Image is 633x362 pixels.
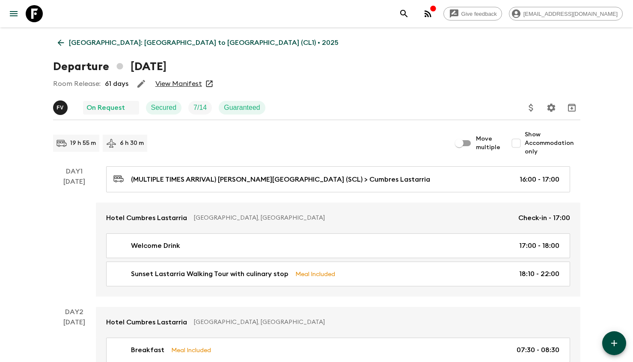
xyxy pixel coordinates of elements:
[224,103,260,113] p: Guaranteed
[188,101,212,115] div: Trip Fill
[63,177,85,297] div: [DATE]
[155,79,202,88] a: View Manifest
[131,241,180,251] p: Welcome Drink
[517,345,559,355] p: 07:30 - 08:30
[5,5,22,22] button: menu
[106,317,187,327] p: Hotel Cumbres Lastarria
[443,7,502,21] a: Give feedback
[457,11,502,17] span: Give feedback
[519,11,622,17] span: [EMAIL_ADDRESS][DOMAIN_NAME]
[120,139,144,147] p: 6 h 30 m
[295,269,335,279] p: Meal Included
[86,103,125,113] p: On Request
[543,99,560,116] button: Settings
[395,5,413,22] button: search adventures
[105,79,128,89] p: 61 days
[53,166,96,177] p: Day 1
[53,307,96,317] p: Day 2
[96,307,580,338] a: Hotel Cumbres Lastarria[GEOGRAPHIC_DATA], [GEOGRAPHIC_DATA]
[131,269,288,279] p: Sunset Lastarria Walking Tour with culinary stop
[171,345,211,355] p: Meal Included
[520,174,559,185] p: 16:00 - 17:00
[53,103,69,110] span: Francisco Valero
[194,318,563,327] p: [GEOGRAPHIC_DATA], [GEOGRAPHIC_DATA]
[519,241,559,251] p: 17:00 - 18:00
[151,103,177,113] p: Secured
[519,269,559,279] p: 18:10 - 22:00
[96,203,580,233] a: Hotel Cumbres Lastarria[GEOGRAPHIC_DATA], [GEOGRAPHIC_DATA]Check-in - 17:00
[69,38,339,48] p: [GEOGRAPHIC_DATA]: [GEOGRAPHIC_DATA] to [GEOGRAPHIC_DATA] (CL1) • 2025
[518,213,570,223] p: Check-in - 17:00
[106,262,570,286] a: Sunset Lastarria Walking Tour with culinary stopMeal Included18:10 - 22:00
[53,100,69,115] button: FV
[106,213,187,223] p: Hotel Cumbres Lastarria
[194,214,511,222] p: [GEOGRAPHIC_DATA], [GEOGRAPHIC_DATA]
[476,135,501,152] span: Move multiple
[146,101,182,115] div: Secured
[509,7,623,21] div: [EMAIL_ADDRESS][DOMAIN_NAME]
[106,166,570,192] a: (MULTIPLE TIMES ARRIVAL) [PERSON_NAME][GEOGRAPHIC_DATA] (SCL) > Cumbres Lastarria16:00 - 17:00
[53,34,343,51] a: [GEOGRAPHIC_DATA]: [GEOGRAPHIC_DATA] to [GEOGRAPHIC_DATA] (CL1) • 2025
[193,103,207,113] p: 7 / 14
[523,99,540,116] button: Update Price, Early Bird Discount and Costs
[563,99,580,116] button: Archive (Completed, Cancelled or Unsynced Departures only)
[131,174,430,185] p: (MULTIPLE TIMES ARRIVAL) [PERSON_NAME][GEOGRAPHIC_DATA] (SCL) > Cumbres Lastarria
[106,233,570,258] a: Welcome Drink17:00 - 18:00
[131,345,164,355] p: Breakfast
[70,139,96,147] p: 19 h 55 m
[525,130,580,156] span: Show Accommodation only
[53,58,166,75] h1: Departure [DATE]
[56,104,64,111] p: F V
[53,79,101,89] p: Room Release:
